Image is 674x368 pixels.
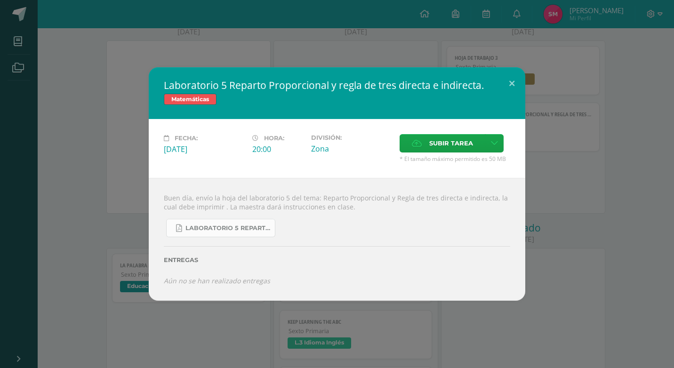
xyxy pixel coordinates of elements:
[164,94,217,105] span: Matemáticas
[185,224,270,232] span: Laboratorio 5 Reparto Proporcional.pdf
[264,135,284,142] span: Hora:
[252,144,304,154] div: 20:00
[498,67,525,99] button: Close (Esc)
[400,155,510,163] span: * El tamaño máximo permitido es 50 MB
[164,276,270,285] i: Aún no se han realizado entregas
[166,219,275,237] a: Laboratorio 5 Reparto Proporcional.pdf
[311,134,392,141] label: División:
[164,256,510,264] label: Entregas
[175,135,198,142] span: Fecha:
[149,178,525,300] div: Buen día, envío la hoja del laboratorio 5 del tema: Reparto Proporcional y Regla de tres directa ...
[164,144,245,154] div: [DATE]
[164,79,510,92] h2: Laboratorio 5 Reparto Proporcional y regla de tres directa e indirecta.
[311,144,392,154] div: Zona
[429,135,473,152] span: Subir tarea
